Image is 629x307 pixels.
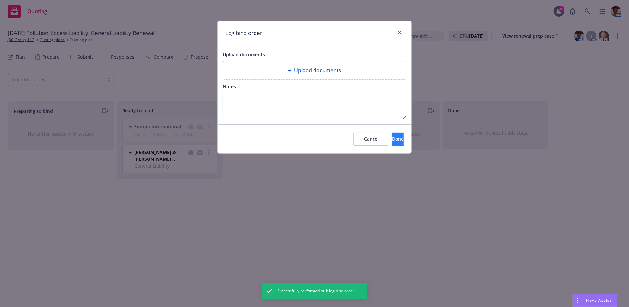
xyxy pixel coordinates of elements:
[277,288,354,294] span: Successfully performed bulk log bind order
[223,61,406,80] div: Upload documents
[392,136,404,142] span: Done
[353,133,389,146] button: Cancel
[392,133,404,146] button: Done
[223,52,265,58] span: Upload documents
[573,294,617,307] button: Nova Assist
[573,294,581,307] div: Drag to move
[586,298,612,303] span: Nova Assist
[294,66,341,74] span: Upload documents
[364,136,379,142] span: Cancel
[396,29,404,37] a: close
[223,83,236,89] span: Notes
[225,29,262,37] h1: Log bind order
